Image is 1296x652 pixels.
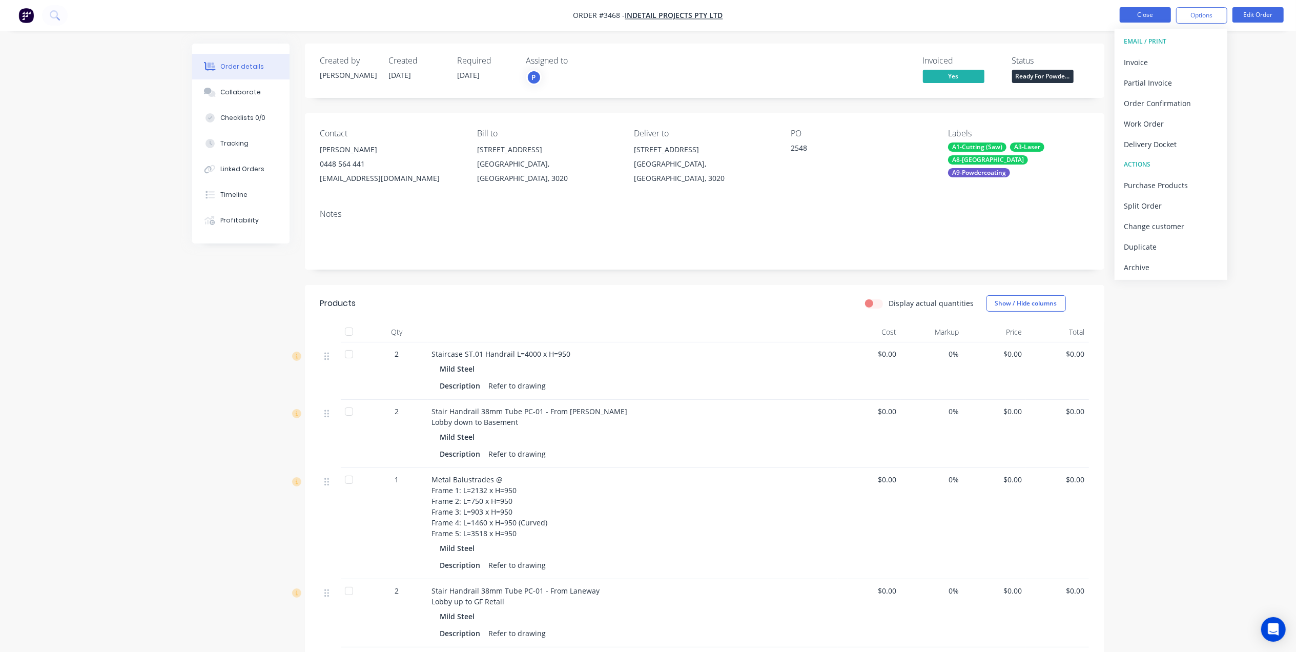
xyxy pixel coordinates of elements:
[889,298,974,309] label: Display actual quantities
[634,129,774,138] div: Deliver to
[485,626,550,641] div: Refer to drawing
[1030,406,1085,417] span: $0.00
[968,406,1022,417] span: $0.00
[1124,55,1218,70] div: Invoice
[440,541,479,556] div: Mild Steel
[904,474,959,485] span: 0%
[220,165,264,174] div: Linked Orders
[1010,142,1044,152] div: A3-Laser
[320,56,377,66] div: Created by
[192,54,290,79] button: Order details
[432,406,628,427] span: Stair Handrail 38mm Tube PC-01 - From [PERSON_NAME] Lobby down to Basement
[432,349,571,359] span: Staircase ST.01 Handrail L=4000 x H=950
[526,56,629,66] div: Assigned to
[986,295,1066,312] button: Show / Hide columns
[1124,35,1218,48] div: EMAIL / PRINT
[1124,158,1218,171] div: ACTIONS
[1124,96,1218,111] div: Order Confirmation
[948,142,1006,152] div: A1-Cutting (Saw)
[477,142,618,186] div: [STREET_ADDRESS][GEOGRAPHIC_DATA], [GEOGRAPHIC_DATA], 3020
[220,216,259,225] div: Profitability
[192,156,290,182] button: Linked Orders
[1176,7,1227,24] button: Options
[1115,134,1227,154] button: Delivery Docket
[485,378,550,393] div: Refer to drawing
[1124,178,1218,193] div: Purchase Products
[1115,175,1227,195] button: Purchase Products
[1115,72,1227,93] button: Partial Invoice
[1115,154,1227,175] button: ACTIONS
[192,79,290,105] button: Collaborate
[968,349,1022,359] span: $0.00
[1012,70,1074,83] span: Ready For Powde...
[842,406,897,417] span: $0.00
[395,406,399,417] span: 2
[440,378,485,393] div: Description
[1030,349,1085,359] span: $0.00
[1115,31,1227,52] button: EMAIL / PRINT
[1030,585,1085,596] span: $0.00
[320,209,1089,219] div: Notes
[968,585,1022,596] span: $0.00
[963,322,1026,342] div: Price
[432,475,548,538] span: Metal Balustrades @ Frame 1: L=2132 x H=950 Frame 2: L=750 x H=950 Frame 3: L=903 x H=950 Frame 4...
[320,142,461,186] div: [PERSON_NAME]0448 564 441[EMAIL_ADDRESS][DOMAIN_NAME]
[1012,70,1074,85] button: Ready For Powde...
[1026,322,1089,342] div: Total
[320,129,461,138] div: Contact
[526,70,542,85] button: P
[366,322,428,342] div: Qty
[948,129,1088,138] div: Labels
[458,56,514,66] div: Required
[440,361,479,376] div: Mild Steel
[634,142,774,186] div: [STREET_ADDRESS][GEOGRAPHIC_DATA], [GEOGRAPHIC_DATA], 3020
[320,157,461,171] div: 0448 564 441
[900,322,963,342] div: Markup
[395,349,399,359] span: 2
[838,322,901,342] div: Cost
[192,182,290,208] button: Timeline
[842,585,897,596] span: $0.00
[440,430,479,444] div: Mild Steel
[791,142,919,157] div: 2548
[923,70,984,83] span: Yes
[192,208,290,233] button: Profitability
[1124,75,1218,90] div: Partial Invoice
[791,129,932,138] div: PO
[625,11,723,21] a: Indetail Projects Pty Ltd
[1030,474,1085,485] span: $0.00
[1124,198,1218,213] div: Split Order
[1120,7,1171,23] button: Close
[1115,257,1227,277] button: Archive
[440,558,485,573] div: Description
[320,171,461,186] div: [EMAIL_ADDRESS][DOMAIN_NAME]
[440,626,485,641] div: Description
[1124,260,1218,275] div: Archive
[573,11,625,21] span: Order #3468 -
[485,558,550,573] div: Refer to drawing
[1115,195,1227,216] button: Split Order
[477,157,618,186] div: [GEOGRAPHIC_DATA], [GEOGRAPHIC_DATA], 3020
[904,349,959,359] span: 0%
[1115,52,1227,72] button: Invoice
[1124,137,1218,152] div: Delivery Docket
[948,155,1028,165] div: A8-[GEOGRAPHIC_DATA]
[432,586,600,606] span: Stair Handrail 38mm Tube PC-01 - From Laneway Lobby up to GF Retail
[477,129,618,138] div: Bill to
[389,56,445,66] div: Created
[220,139,249,148] div: Tracking
[477,142,618,157] div: [STREET_ADDRESS]
[904,406,959,417] span: 0%
[1261,617,1286,642] div: Open Intercom Messenger
[18,8,34,23] img: Factory
[923,56,1000,66] div: Invoiced
[485,446,550,461] div: Refer to drawing
[395,474,399,485] span: 1
[220,88,261,97] div: Collaborate
[395,585,399,596] span: 2
[1115,113,1227,134] button: Work Order
[948,168,1010,177] div: A9-Powdercoating
[1115,216,1227,236] button: Change customer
